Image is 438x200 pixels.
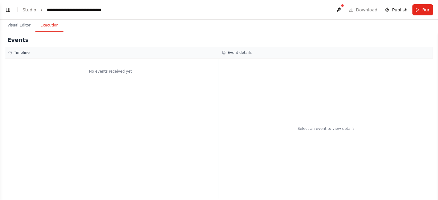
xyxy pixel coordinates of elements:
[412,4,433,15] button: Run
[5,62,216,81] div: No events received yet
[382,4,410,15] button: Publish
[422,7,431,13] span: Run
[228,50,252,55] h3: Event details
[298,126,355,131] div: Select an event to view details
[2,19,35,32] button: Visual Editor
[14,50,30,55] h3: Timeline
[7,36,28,44] h2: Events
[22,7,36,12] a: Studio
[392,7,408,13] span: Publish
[35,19,63,32] button: Execution
[4,6,12,14] button: Show left sidebar
[22,7,122,13] nav: breadcrumb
